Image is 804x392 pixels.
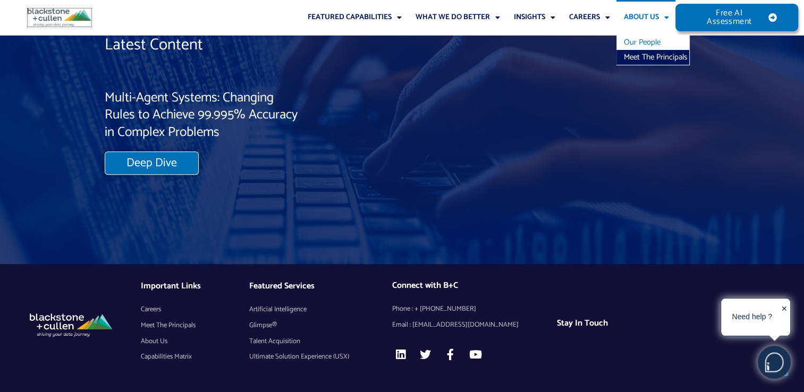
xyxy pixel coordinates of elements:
img: AI consulting services [27,310,115,339]
span: About Us [141,334,167,350]
a: Glimpse® [249,318,392,334]
img: users%2F5SSOSaKfQqXq3cFEnIZRYMEs4ra2%2Fmedia%2Fimages%2F-Bulle%20blanche%20sans%20fond%20%2B%20ma... [758,346,790,378]
a: About Us [141,334,249,350]
a: Capabilities Matrix [141,349,249,365]
span: Glimpse® [249,318,277,334]
div: ✕ [781,301,788,334]
div: Need help ? [723,300,781,334]
span: Multi-Agent Systems: Changing Rules to Achieve 99.995% Accuracy in Complex Problems [105,87,298,143]
span: Phone : + [PHONE_NUMBER] [392,301,476,317]
a: Free AI Assessment [675,4,798,31]
a: Careers [141,302,249,318]
span: Talent Acquisition [249,334,300,350]
a: Meet The Principals [616,50,689,65]
a: Meet The Principals [141,318,249,334]
span: Careers [141,302,161,318]
ul: About Us [616,35,689,65]
span: Free AI Assessment [697,9,761,26]
span: Email : [EMAIL_ADDRESS][DOMAIN_NAME] [392,317,519,333]
a: Artificial Intelligence [249,302,392,318]
h4: Stay In Touch [557,318,703,328]
p: Latest Content [105,37,303,53]
span: Artificial Intelligence [249,302,307,318]
a: Ultimate Solution Experience (USX) [249,349,392,365]
a: Deep Dive [105,151,199,175]
a: Talent Acquisition [249,334,392,350]
a: Our People [616,35,689,50]
span: Meet The Principals [141,318,196,334]
h4: Connect with B+C [392,280,557,291]
h4: Featured Services [249,281,392,291]
span: Capabilities Matrix [141,349,192,365]
h4: Important Links [141,281,249,291]
span: Ultimate Solution Experience (USX) [249,349,349,365]
span: Deep Dive [126,157,177,169]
